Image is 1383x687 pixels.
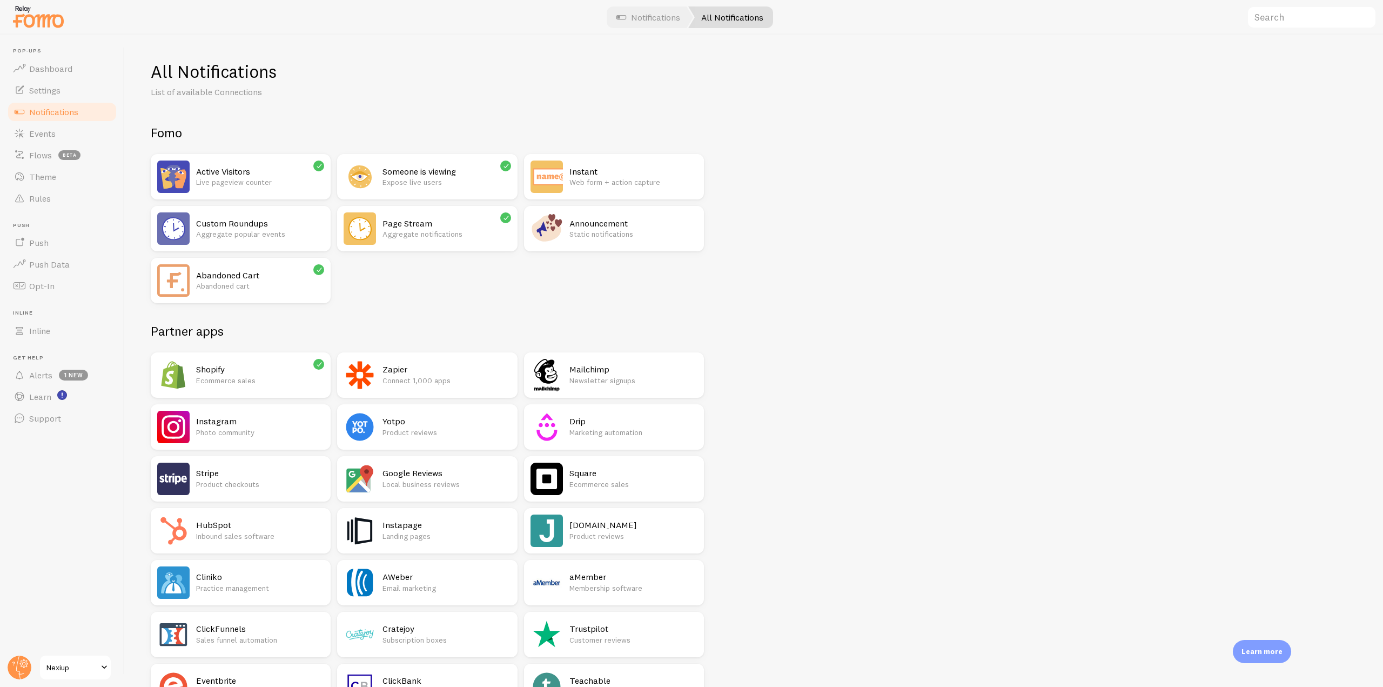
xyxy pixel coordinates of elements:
p: Ecommerce sales [196,375,324,386]
img: Judge.me [531,515,563,547]
a: Notifications [6,101,118,123]
p: Newsletter signups [569,375,697,386]
img: fomo-relay-logo-orange.svg [11,3,65,30]
span: Theme [29,171,56,182]
img: Cratejoy [344,618,376,651]
a: Push Data [6,254,118,275]
h2: Active Visitors [196,166,324,177]
h2: Custom Roundups [196,218,324,229]
span: Opt-In [29,281,55,291]
img: Zapier [344,359,376,391]
a: Inline [6,320,118,342]
span: Notifications [29,106,78,117]
img: Instant [531,161,563,193]
h2: Drip [569,416,697,427]
h2: Yotpo [382,416,511,427]
p: Aggregate notifications [382,229,511,239]
span: Support [29,413,61,424]
img: Instapage [344,515,376,547]
img: Square [531,463,563,495]
h2: Page Stream [382,218,511,229]
p: Learn more [1241,646,1283,657]
span: Nexiup [46,661,98,674]
img: HubSpot [157,515,190,547]
h2: Abandoned Cart [196,270,324,281]
a: Support [6,408,118,429]
span: Push [13,222,118,229]
span: Dashboard [29,63,72,74]
p: Live pageview counter [196,177,324,188]
span: Inline [13,310,118,317]
p: List of available Connections [151,86,410,98]
img: Announcement [531,212,563,245]
h2: Cratejoy [382,623,511,635]
span: Learn [29,391,51,402]
h2: Google Reviews [382,468,511,479]
h2: HubSpot [196,519,324,531]
p: Membership software [569,583,697,593]
p: Aggregate popular events [196,229,324,239]
img: Page Stream [344,212,376,245]
img: Active Visitors [157,161,190,193]
h2: Instant [569,166,697,177]
span: Inline [29,325,50,336]
p: Customer reviews [569,635,697,645]
h2: Instapage [382,519,511,531]
p: Practice management [196,583,324,593]
img: Abandoned Cart [157,264,190,297]
span: beta [58,150,80,160]
h2: [DOMAIN_NAME] [569,519,697,531]
a: Nexiup [39,655,112,681]
p: Abandoned cart [196,281,324,291]
p: Inbound sales software [196,531,324,542]
h2: ClickBank [382,675,511,686]
p: Product reviews [569,531,697,542]
h1: All Notifications [151,61,1357,83]
p: Product checkouts [196,479,324,490]
p: Ecommerce sales [569,479,697,490]
p: Static notifications [569,229,697,239]
h2: ClickFunnels [196,623,324,635]
span: Pop-ups [13,48,118,55]
img: Yotpo [344,411,376,443]
img: Mailchimp [531,359,563,391]
span: Push [29,237,49,248]
span: Alerts [29,370,52,381]
div: Learn more [1233,640,1291,663]
span: Flows [29,150,52,161]
h2: Teachable [569,675,697,686]
img: Custom Roundups [157,212,190,245]
h2: Fomo [151,124,704,141]
p: Product reviews [382,427,511,438]
p: Email marketing [382,583,511,593]
p: Marketing automation [569,427,697,438]
p: Connect 1,000 apps [382,375,511,386]
h2: Stripe [196,468,324,479]
a: Alerts 1 new [6,364,118,386]
img: AWeber [344,566,376,599]
img: Google Reviews [344,463,376,495]
a: Settings [6,79,118,101]
a: Learn [6,386,118,408]
p: Web form + action capture [569,177,697,188]
p: Expose live users [382,177,511,188]
img: aMember [531,566,563,599]
h2: Announcement [569,218,697,229]
h2: Shopify [196,364,324,375]
h2: Cliniko [196,571,324,583]
span: 1 new [59,370,88,381]
p: Local business reviews [382,479,511,490]
a: Dashboard [6,58,118,79]
img: Cliniko [157,566,190,599]
h2: aMember [569,571,697,583]
a: Opt-In [6,275,118,297]
h2: Instagram [196,416,324,427]
a: Flows beta [6,144,118,166]
a: Theme [6,166,118,188]
img: ClickFunnels [157,618,190,651]
span: Settings [29,85,61,96]
p: Sales funnel automation [196,635,324,645]
h2: Mailchimp [569,364,697,375]
a: Events [6,123,118,144]
a: Rules [6,188,118,209]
